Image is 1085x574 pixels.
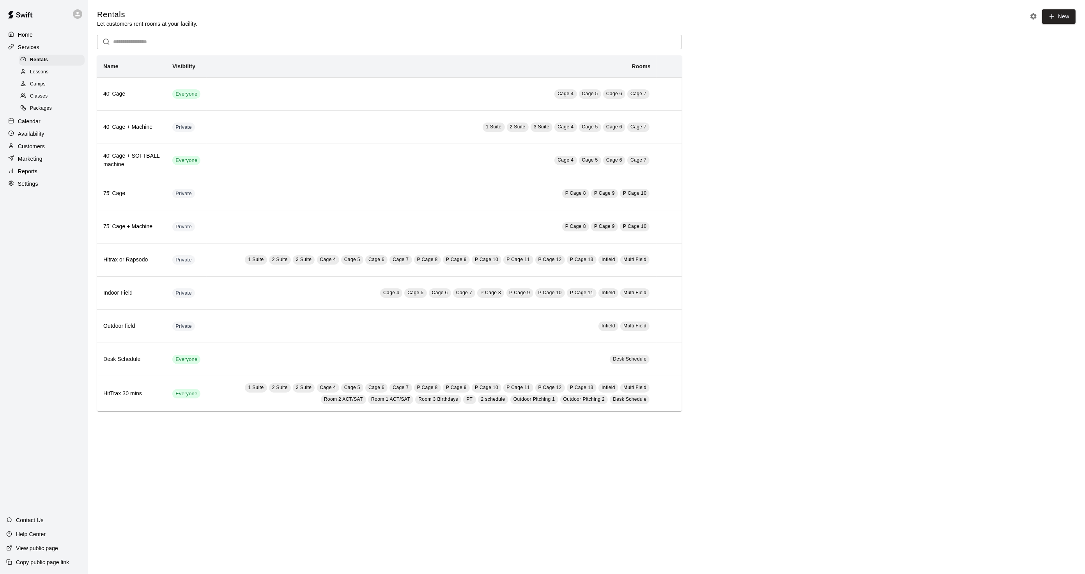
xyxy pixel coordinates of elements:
[103,63,119,69] b: Name
[172,156,200,165] div: This service is visible to all of your customers
[19,91,88,103] a: Classes
[418,396,458,402] span: Room 3 Birthdays
[606,124,622,130] span: Cage 6
[630,157,646,163] span: Cage 7
[506,257,530,262] span: P Cage 11
[538,385,562,390] span: P Cage 12
[103,355,160,364] h6: Desk Schedule
[18,167,37,175] p: Reports
[538,290,562,295] span: P Cage 10
[320,257,336,262] span: Cage 4
[582,157,598,163] span: Cage 5
[19,91,85,102] div: Classes
[510,124,526,130] span: 2 Suite
[613,356,646,362] span: Desk Schedule
[30,80,46,88] span: Camps
[172,123,195,132] div: This service is hidden, and can only be accessed via a direct link
[18,155,42,163] p: Marketing
[19,78,88,91] a: Camps
[623,190,646,196] span: P Cage 10
[632,63,651,69] b: Rooms
[6,29,81,41] a: Home
[103,256,160,264] h6: Hitrax or Rapsodo
[172,222,195,231] div: This service is hidden, and can only be accessed via a direct link
[393,385,409,390] span: Cage 7
[623,290,646,295] span: Multi Field
[368,385,384,390] span: Cage 6
[6,153,81,165] div: Marketing
[97,9,197,20] h5: Rentals
[446,385,467,390] span: P Cage 9
[172,322,195,331] div: This service is hidden, and can only be accessed via a direct link
[6,165,81,177] a: Reports
[393,257,409,262] span: Cage 7
[481,396,505,402] span: 2 schedule
[30,92,48,100] span: Classes
[602,257,615,262] span: Infield
[480,290,501,295] span: P Cage 8
[538,257,562,262] span: P Cage 12
[6,140,81,152] a: Customers
[172,89,200,99] div: This service is visible to all of your customers
[248,385,264,390] span: 1 Suite
[6,128,81,140] a: Availability
[172,288,195,298] div: This service is hidden, and can only be accessed via a direct link
[594,190,615,196] span: P Cage 9
[19,66,88,78] a: Lessons
[1028,11,1039,22] button: Rental settings
[172,355,200,364] div: This service is visible to all of your customers
[172,157,200,164] span: Everyone
[446,257,467,262] span: P Cage 9
[594,224,615,229] span: P Cage 9
[19,103,88,115] a: Packages
[16,516,44,524] p: Contact Us
[103,389,160,398] h6: HitTrax 30 mins
[30,68,49,76] span: Lessons
[19,103,85,114] div: Packages
[513,396,555,402] span: Outdoor Pitching 1
[172,124,195,131] span: Private
[172,390,200,398] span: Everyone
[172,389,200,398] div: This service is visible to all of your customers
[30,105,52,112] span: Packages
[510,290,530,295] span: P Cage 9
[570,290,593,295] span: P Cage 11
[506,385,530,390] span: P Cage 11
[344,385,360,390] span: Cage 5
[272,257,288,262] span: 2 Suite
[582,91,598,96] span: Cage 5
[19,67,85,78] div: Lessons
[456,290,472,295] span: Cage 7
[97,55,682,411] table: simple table
[19,54,88,66] a: Rentals
[172,189,195,198] div: This service is hidden, and can only be accessed via a direct link
[103,322,160,331] h6: Outdoor field
[558,91,573,96] span: Cage 4
[16,544,58,552] p: View public page
[613,396,646,402] span: Desk Schedule
[486,124,501,130] span: 1 Suite
[103,189,160,198] h6: 75' Cage
[30,56,48,64] span: Rentals
[602,385,615,390] span: Infield
[6,116,81,127] a: Calendar
[630,91,646,96] span: Cage 7
[18,43,39,51] p: Services
[97,20,197,28] p: Let customers rent rooms at your facility.
[623,224,646,229] span: P Cage 10
[320,385,336,390] span: Cage 4
[103,152,160,169] h6: 40' Cage + SOFTBALL machine
[272,385,288,390] span: 2 Suite
[19,55,85,66] div: Rentals
[570,257,593,262] span: P Cage 13
[172,356,200,363] span: Everyone
[172,223,195,231] span: Private
[18,142,45,150] p: Customers
[570,385,593,390] span: P Cage 13
[172,91,200,98] span: Everyone
[6,178,81,190] a: Settings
